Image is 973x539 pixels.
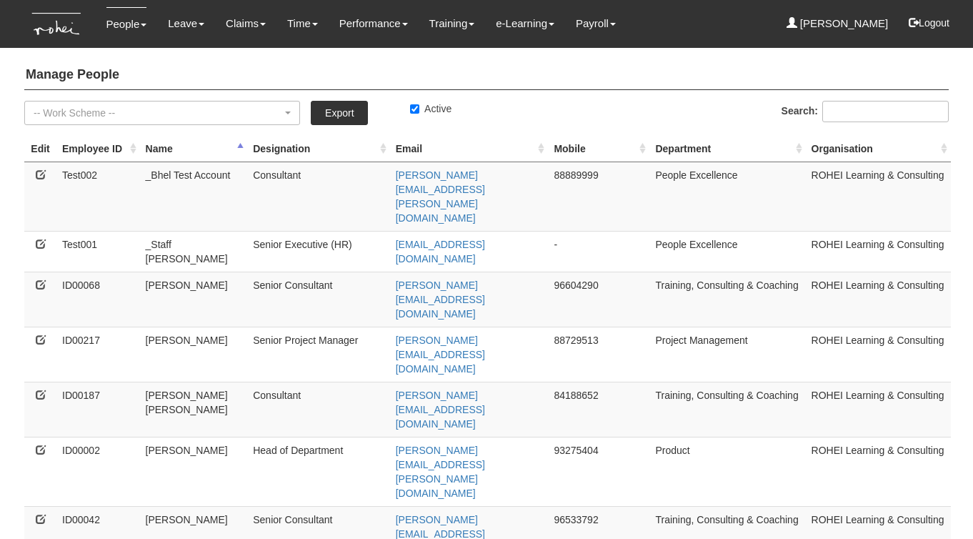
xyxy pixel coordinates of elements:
[782,101,949,122] label: Search:
[913,482,959,525] iframe: chat widget
[226,7,266,40] a: Claims
[390,136,549,162] th: Email : activate to sort column ascending
[56,382,140,437] td: ID00187
[806,272,951,327] td: ROHEI Learning & Consulting
[899,6,959,40] button: Logout
[649,327,805,382] td: Project Management
[140,272,248,327] td: [PERSON_NAME]
[822,101,949,122] input: Search:
[396,239,485,264] a: [EMAIL_ADDRESS][DOMAIN_NAME]
[396,280,485,320] a: [PERSON_NAME][EMAIL_ADDRESS][DOMAIN_NAME]
[287,7,318,40] a: Time
[806,327,951,382] td: ROHEI Learning & Consulting
[396,169,485,224] a: [PERSON_NAME][EMAIL_ADDRESS][PERSON_NAME][DOMAIN_NAME]
[548,136,649,162] th: Mobile : activate to sort column ascending
[247,136,390,162] th: Designation : activate to sort column ascending
[649,272,805,327] td: Training, Consulting & Coaching
[247,231,390,272] td: Senior Executive (HR)
[56,162,140,231] td: Test002
[396,445,485,499] a: [PERSON_NAME][EMAIL_ADDRESS][PERSON_NAME][DOMAIN_NAME]
[429,7,475,40] a: Training
[140,231,248,272] td: _Staff [PERSON_NAME]
[24,61,949,90] h4: Manage People
[548,437,649,506] td: 93275404
[496,7,554,40] a: e-Learning
[24,101,300,125] button: -- Work Scheme --
[56,136,140,162] th: Employee ID: activate to sort column ascending
[649,231,805,272] td: People Excellence
[649,437,805,506] td: Product
[106,7,147,41] a: People
[649,162,805,231] td: People Excellence
[168,7,204,40] a: Leave
[548,382,649,437] td: 84188652
[56,327,140,382] td: ID00217
[339,7,408,40] a: Performance
[548,272,649,327] td: 96604290
[787,7,889,40] a: [PERSON_NAME]
[806,231,951,272] td: ROHEI Learning & Consulting
[806,136,951,162] th: Organisation : activate to sort column ascending
[247,162,390,231] td: Consultant
[140,327,248,382] td: [PERSON_NAME]
[56,437,140,506] td: ID00002
[140,382,248,437] td: [PERSON_NAME] [PERSON_NAME]
[410,104,419,114] input: Active
[649,136,805,162] th: Department : activate to sort column ascending
[548,327,649,382] td: 88729513
[247,327,390,382] td: Senior Project Manager
[396,335,485,375] a: [PERSON_NAME][EMAIL_ADDRESS][DOMAIN_NAME]
[247,382,390,437] td: Consultant
[649,382,805,437] td: Training, Consulting & Coaching
[410,102,451,116] label: Active
[56,272,140,327] td: ID00068
[56,231,140,272] td: Test001
[34,106,282,120] div: -- Work Scheme --
[140,162,248,231] td: _Bhel Test Account
[806,382,951,437] td: ROHEI Learning & Consulting
[247,272,390,327] td: Senior Consultant
[548,162,649,231] td: 88889999
[247,437,390,506] td: Head of Department
[806,437,951,506] td: ROHEI Learning & Consulting
[311,101,368,125] a: Export
[396,390,485,430] a: [PERSON_NAME][EMAIL_ADDRESS][DOMAIN_NAME]
[548,231,649,272] td: -
[140,136,248,162] th: Name : activate to sort column descending
[24,136,56,162] th: Edit
[806,162,951,231] td: ROHEI Learning & Consulting
[576,7,616,40] a: Payroll
[140,437,248,506] td: [PERSON_NAME]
